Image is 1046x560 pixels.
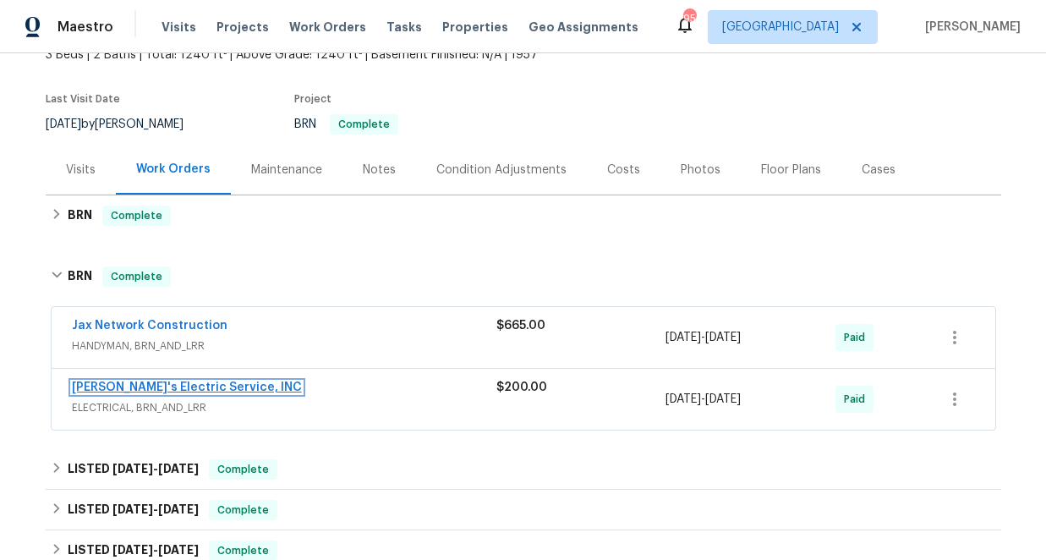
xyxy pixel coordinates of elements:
[46,250,1001,304] div: BRN Complete
[72,399,496,416] span: ELECTRICAL, BRN_AND_LRR
[46,114,204,135] div: by [PERSON_NAME]
[918,19,1021,36] span: [PERSON_NAME]
[46,118,81,130] span: [DATE]
[844,391,872,408] span: Paid
[68,459,199,480] h6: LISTED
[46,47,659,63] span: 3 Beds | 2 Baths | Total: 1240 ft² | Above Grade: 1240 ft² | Basement Finished: N/A | 1957
[112,463,153,475] span: [DATE]
[528,19,638,36] span: Geo Assignments
[68,206,92,226] h6: BRN
[607,162,640,178] div: Costs
[112,503,199,515] span: -
[386,21,422,33] span: Tasks
[72,338,496,354] span: HANDYMAN, BRN_AND_LRR
[68,266,92,287] h6: BRN
[844,329,872,346] span: Paid
[436,162,567,178] div: Condition Adjustments
[683,10,695,27] div: 95
[705,332,741,343] span: [DATE]
[496,320,545,332] span: $665.00
[46,195,1001,236] div: BRN Complete
[66,162,96,178] div: Visits
[104,268,169,285] span: Complete
[211,461,276,478] span: Complete
[681,162,720,178] div: Photos
[46,449,1001,490] div: LISTED [DATE]-[DATE]Complete
[665,329,741,346] span: -
[158,463,199,475] span: [DATE]
[158,544,199,556] span: [DATE]
[158,503,199,515] span: [DATE]
[211,542,276,559] span: Complete
[665,393,701,405] span: [DATE]
[112,503,153,515] span: [DATE]
[112,544,199,556] span: -
[289,19,366,36] span: Work Orders
[104,207,169,224] span: Complete
[862,162,895,178] div: Cases
[46,490,1001,530] div: LISTED [DATE]-[DATE]Complete
[496,382,547,393] span: $200.00
[363,162,396,178] div: Notes
[72,320,227,332] a: Jax Network Construction
[136,161,211,178] div: Work Orders
[761,162,821,178] div: Floor Plans
[294,94,331,104] span: Project
[442,19,508,36] span: Properties
[722,19,839,36] span: [GEOGRAPHIC_DATA]
[216,19,269,36] span: Projects
[665,391,741,408] span: -
[705,393,741,405] span: [DATE]
[331,119,397,129] span: Complete
[58,19,113,36] span: Maestro
[68,500,199,520] h6: LISTED
[294,118,398,130] span: BRN
[251,162,322,178] div: Maintenance
[162,19,196,36] span: Visits
[112,544,153,556] span: [DATE]
[112,463,199,475] span: -
[72,382,302,393] a: [PERSON_NAME]'s Electric Service, INC
[211,502,276,519] span: Complete
[665,332,701,343] span: [DATE]
[46,94,120,104] span: Last Visit Date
